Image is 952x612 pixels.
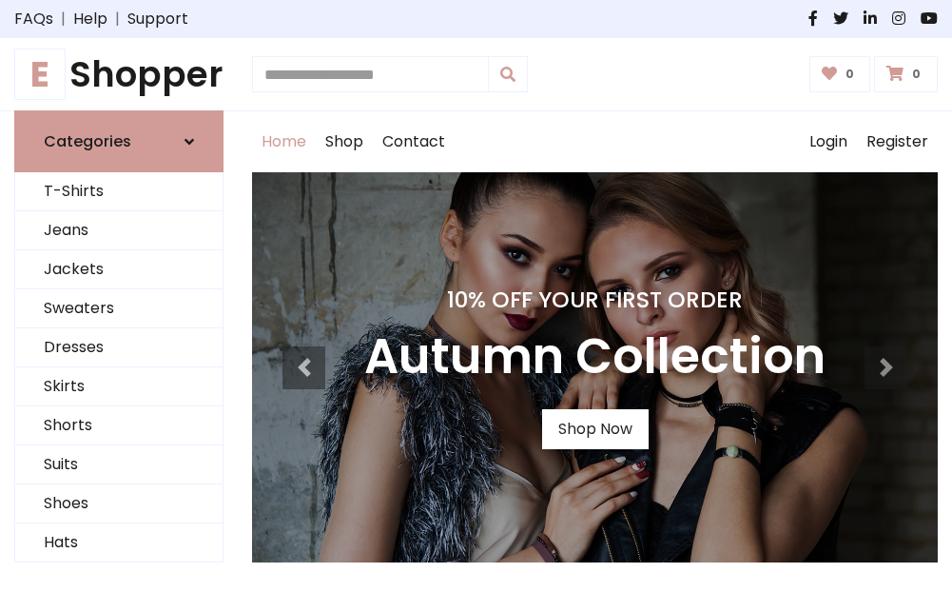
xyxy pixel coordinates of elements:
[14,8,53,30] a: FAQs
[14,49,66,100] span: E
[127,8,188,30] a: Support
[15,211,223,250] a: Jeans
[364,286,826,313] h4: 10% Off Your First Order
[874,56,938,92] a: 0
[252,111,316,172] a: Home
[15,328,223,367] a: Dresses
[14,53,223,95] a: EShopper
[14,110,223,172] a: Categories
[542,409,649,449] a: Shop Now
[15,172,223,211] a: T-Shirts
[316,111,373,172] a: Shop
[15,289,223,328] a: Sweaters
[841,66,859,83] span: 0
[364,328,826,386] h3: Autumn Collection
[15,523,223,563] a: Hats
[73,8,107,30] a: Help
[800,111,857,172] a: Login
[14,53,223,95] h1: Shopper
[857,111,938,172] a: Register
[107,8,127,30] span: |
[53,8,73,30] span: |
[15,367,223,406] a: Skirts
[809,56,871,92] a: 0
[907,66,925,83] span: 0
[15,484,223,523] a: Shoes
[44,132,131,150] h6: Categories
[15,250,223,289] a: Jackets
[15,445,223,484] a: Suits
[373,111,455,172] a: Contact
[15,406,223,445] a: Shorts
